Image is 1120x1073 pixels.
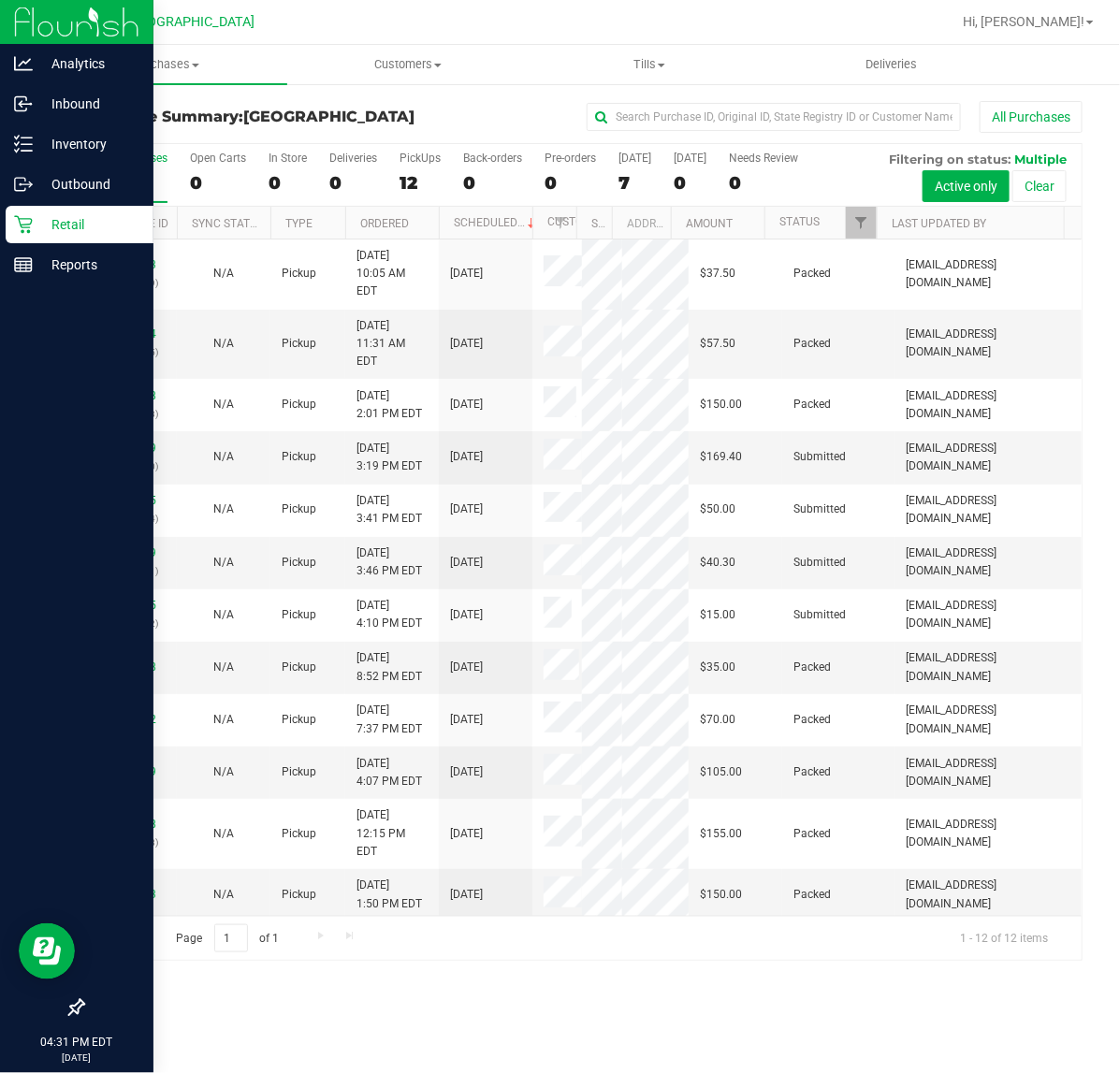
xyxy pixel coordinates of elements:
p: Outbound [33,173,145,196]
button: N/A [213,886,234,904]
button: Active only [923,170,1010,202]
div: 0 [729,172,798,194]
span: [DATE] 12:15 PM EDT [356,806,428,861]
span: [DATE] 2:01 PM EDT [356,387,422,423]
span: Deliveries [840,56,942,73]
span: Not Applicable [213,827,234,840]
a: Sync Status [192,217,264,230]
button: N/A [213,825,234,843]
a: Filter [545,207,576,239]
span: [DATE] [450,606,483,624]
div: 12 [400,172,441,194]
inline-svg: Inventory [14,135,33,153]
span: [DATE] 1:50 PM EDT [356,877,422,912]
span: Submitted [793,500,846,518]
span: Submitted [793,448,846,466]
inline-svg: Reports [14,255,33,274]
a: Amount [686,217,733,230]
span: Packed [793,886,831,904]
span: [EMAIL_ADDRESS][DOMAIN_NAME] [906,387,1070,423]
span: [DATE] 8:52 PM EDT [356,649,422,685]
button: N/A [213,763,234,781]
span: [DATE] 3:41 PM EDT [356,492,422,528]
span: $150.00 [700,886,742,904]
span: [GEOGRAPHIC_DATA] [127,14,255,30]
span: Pickup [282,659,316,676]
span: Not Applicable [213,450,234,463]
span: Not Applicable [213,765,234,778]
span: [EMAIL_ADDRESS][DOMAIN_NAME] [906,326,1070,361]
button: N/A [213,335,234,353]
button: N/A [213,554,234,572]
span: Packed [793,659,831,676]
a: Tills [529,45,771,84]
span: $57.50 [700,335,735,353]
span: Pickup [282,448,316,466]
span: Packed [793,825,831,843]
div: Pre-orders [545,152,596,165]
a: Scheduled [454,216,539,229]
span: Not Applicable [213,556,234,569]
div: Deliveries [329,152,377,165]
span: [EMAIL_ADDRESS][DOMAIN_NAME] [906,492,1070,528]
div: 0 [674,172,706,194]
span: Packed [793,763,831,781]
span: [DATE] [450,659,483,676]
span: Packed [793,335,831,353]
span: $15.00 [700,606,735,624]
inline-svg: Retail [14,215,33,234]
h3: Purchase Summary: [82,109,415,125]
span: Pickup [282,886,316,904]
button: Clear [1012,170,1067,202]
p: Inbound [33,93,145,115]
span: Pickup [282,335,316,353]
a: Customers [287,45,530,84]
span: [DATE] [450,825,483,843]
span: [EMAIL_ADDRESS][DOMAIN_NAME] [906,755,1070,790]
span: [EMAIL_ADDRESS][DOMAIN_NAME] [906,816,1070,851]
span: Pickup [282,606,316,624]
span: Hi, [PERSON_NAME]! [963,14,1084,29]
span: [DATE] 10:05 AM EDT [356,247,428,301]
span: $50.00 [700,500,735,518]
span: Multiple [1014,152,1067,167]
div: PickUps [400,152,441,165]
a: Purchases [45,45,287,84]
iframe: Resource center [19,923,75,979]
span: $105.00 [700,763,742,781]
span: [EMAIL_ADDRESS][DOMAIN_NAME] [906,440,1070,475]
a: Filter [846,207,877,239]
span: Packed [793,265,831,283]
span: $37.50 [700,265,735,283]
button: All Purchases [980,101,1083,133]
inline-svg: Inbound [14,94,33,113]
button: N/A [213,659,234,676]
div: 0 [269,172,307,194]
span: [DATE] 7:37 PM EDT [356,702,422,737]
button: N/A [213,448,234,466]
span: Submitted [793,606,846,624]
div: 7 [618,172,651,194]
p: Retail [33,213,145,236]
a: Deliveries [771,45,1013,84]
span: Page of 1 [160,924,295,953]
span: Pickup [282,711,316,729]
span: Packed [793,396,831,413]
p: Reports [33,254,145,276]
th: Address [612,207,671,239]
a: State Registry ID [592,217,691,230]
span: [DATE] [450,763,483,781]
span: [DATE] [450,711,483,729]
span: Submitted [793,554,846,572]
span: $70.00 [700,711,735,729]
span: Filtering on status: [889,152,1011,167]
span: 1 - 12 of 12 items [945,924,1063,952]
span: Packed [793,711,831,729]
button: N/A [213,265,234,283]
span: [DATE] 3:46 PM EDT [356,544,422,580]
span: Pickup [282,554,316,572]
p: Inventory [33,133,145,155]
input: Search Purchase ID, Original ID, State Registry ID or Customer Name... [587,103,961,131]
div: 0 [190,172,246,194]
inline-svg: Outbound [14,175,33,194]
